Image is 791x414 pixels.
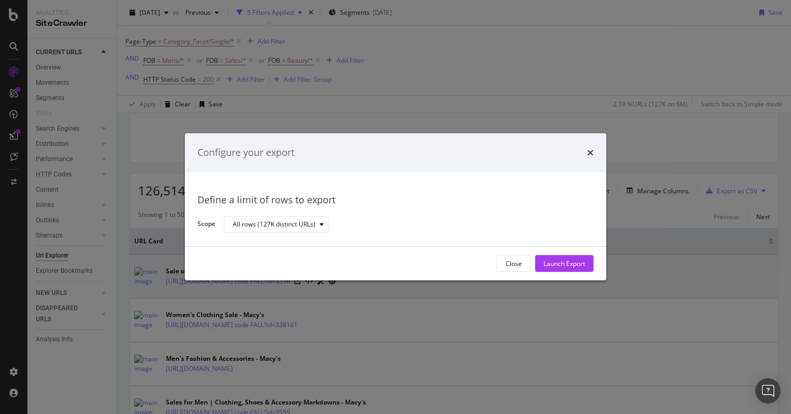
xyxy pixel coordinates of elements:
button: Close [497,255,531,272]
div: Close [506,259,522,268]
div: Open Intercom Messenger [755,378,780,403]
button: Launch Export [535,255,594,272]
div: modal [185,133,606,280]
div: times [587,146,594,160]
div: Launch Export [543,259,585,268]
button: All rows (127K distinct URLs) [224,216,329,233]
label: Scope [197,220,215,231]
div: All rows (127K distinct URLs) [233,221,315,228]
div: Configure your export [197,146,294,160]
div: Define a limit of rows to export [197,193,594,207]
